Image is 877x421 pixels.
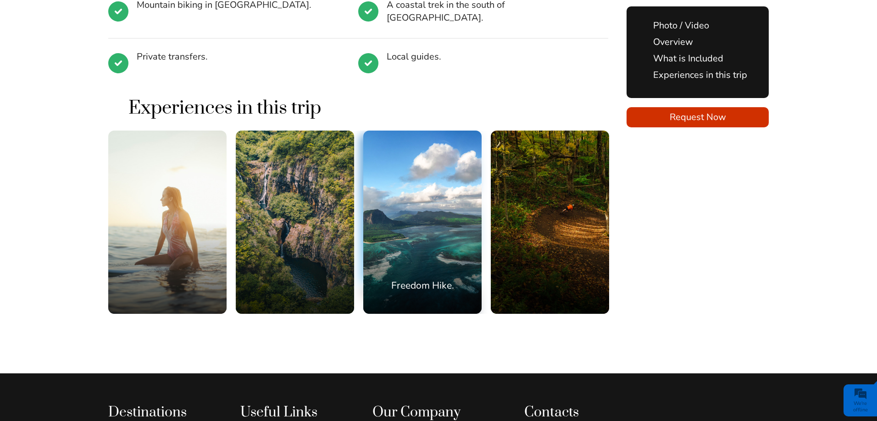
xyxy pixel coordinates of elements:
[61,48,168,60] div: Leave a message
[134,282,167,295] em: Submit
[644,19,709,32] a: Photo / Video
[644,69,747,81] a: Experiences in this trip
[150,5,172,27] div: Minimize live chat window
[372,279,472,305] p: Freedom Hike.
[12,139,167,274] textarea: Type your message and click 'Submit'
[627,111,769,124] span: Request Now
[12,112,167,132] input: Enter your email address
[128,96,588,120] h2: Experiences in this trip
[12,85,167,105] input: Enter your last name
[846,400,875,413] div: We're offline
[644,36,693,48] a: Overview
[387,50,590,63] span: Local guides.
[644,52,723,65] a: What is Included
[137,50,340,63] span: Private transfers.
[10,47,24,61] div: Navigation go back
